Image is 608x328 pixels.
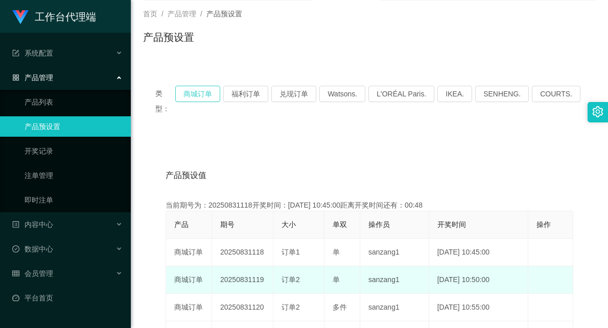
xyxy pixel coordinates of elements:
[333,220,347,229] span: 单双
[437,86,472,102] button: IKEA.
[319,86,365,102] button: Watsons.
[12,270,19,277] i: 图标: table
[12,73,53,82] span: 产品管理
[12,49,53,57] span: 系统配置
[166,239,212,266] td: 商城订单
[536,220,551,229] span: 操作
[155,86,175,116] span: 类型：
[429,266,529,294] td: [DATE] 10:50:00
[532,86,580,102] button: COURTS.
[12,74,19,81] i: 图标: appstore-o
[12,49,19,57] i: 图标: form
[360,294,429,321] td: sanzang1
[271,86,316,102] button: 兑现订单
[175,86,220,102] button: 商城订单
[360,239,429,266] td: sanzang1
[368,86,434,102] button: L'ORÉAL Paris.
[12,221,19,228] i: 图标: profile
[143,30,194,45] h1: 产品预设置
[168,10,196,18] span: 产品管理
[429,239,529,266] td: [DATE] 10:45:00
[282,220,296,229] span: 大小
[282,248,300,256] span: 订单1
[223,86,268,102] button: 福利订单
[12,288,123,308] a: 图标: dashboard平台首页
[333,275,340,284] span: 单
[220,220,235,229] span: 期号
[25,141,123,161] a: 开奖记录
[200,10,202,18] span: /
[161,10,163,18] span: /
[333,303,347,311] span: 多件
[12,10,29,24] img: logo.9652507e.png
[25,190,123,210] a: 即时注单
[166,200,573,211] div: 当前期号为：20250831118开奖时间：[DATE] 10:45:00距离开奖时间还有：00:48
[143,10,157,18] span: 首页
[25,116,123,137] a: 产品预设置
[12,245,53,253] span: 数据中心
[25,165,123,186] a: 注单管理
[212,266,273,294] td: 20250831119
[12,12,96,20] a: 工作台代理端
[12,245,19,253] i: 图标: check-circle-o
[206,10,242,18] span: 产品预设置
[166,266,212,294] td: 商城订单
[35,1,96,33] h1: 工作台代理端
[429,294,529,321] td: [DATE] 10:55:00
[12,220,53,229] span: 内容中心
[166,294,212,321] td: 商城订单
[212,239,273,266] td: 20250831118
[166,169,206,182] span: 产品预设值
[25,92,123,112] a: 产品列表
[282,275,300,284] span: 订单2
[212,294,273,321] td: 20250831120
[333,248,340,256] span: 单
[174,220,189,229] span: 产品
[282,303,300,311] span: 订单2
[592,106,603,117] i: 图标: setting
[437,220,466,229] span: 开奖时间
[360,266,429,294] td: sanzang1
[475,86,529,102] button: SENHENG.
[368,220,390,229] span: 操作员
[12,269,53,277] span: 会员管理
